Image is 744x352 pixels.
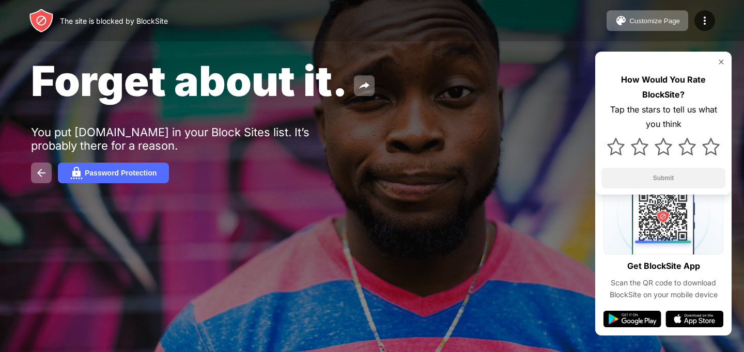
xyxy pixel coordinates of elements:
img: back.svg [35,167,48,179]
div: How Would You Rate BlockSite? [601,72,725,102]
img: star.svg [607,138,625,155]
img: star.svg [631,138,648,155]
div: Customize Page [629,17,680,25]
button: Customize Page [607,10,688,31]
img: app-store.svg [665,311,723,327]
img: password.svg [70,167,83,179]
button: Password Protection [58,163,169,183]
img: star.svg [678,138,696,155]
img: star.svg [702,138,720,155]
img: google-play.svg [603,311,661,327]
div: You put [DOMAIN_NAME] in your Block Sites list. It’s probably there for a reason. [31,125,350,152]
button: Submit [601,168,725,188]
img: menu-icon.svg [699,14,711,27]
img: star.svg [655,138,672,155]
div: Tap the stars to tell us what you think [601,102,725,132]
img: share.svg [358,79,370,92]
div: Scan the QR code to download BlockSite on your mobile device [603,277,723,300]
span: Forget about it. [31,56,348,106]
div: The site is blocked by BlockSite [60,17,168,25]
img: header-logo.svg [29,8,54,33]
div: Get BlockSite App [627,259,700,274]
img: pallet.svg [615,14,627,27]
img: rate-us-close.svg [717,58,725,66]
div: Password Protection [85,169,157,177]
